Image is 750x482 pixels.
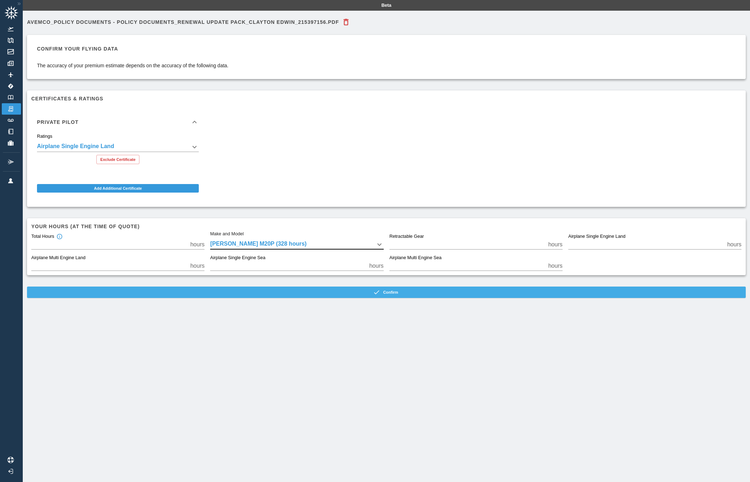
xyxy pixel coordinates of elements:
[27,287,746,298] button: Confirm
[37,184,199,193] button: Add Additional Certificate
[548,262,563,270] p: hours
[210,231,244,237] label: Make and Model
[31,95,741,103] h6: Certificates & Ratings
[389,255,442,261] label: Airplane Multi Engine Sea
[37,133,52,140] label: Ratings
[37,45,229,53] h6: Confirm your flying data
[27,20,339,25] h6: Avemco_Policy Documents - Policy Documents_Renewal Update Pack_CLAYTON EDWIN_215397156.PDF
[389,234,424,240] label: Retractable Gear
[568,234,626,240] label: Airplane Single Engine Land
[190,262,204,270] p: hours
[548,240,563,249] p: hours
[210,255,265,261] label: Airplane Single Engine Sea
[31,111,204,133] div: Private Pilot
[37,142,199,152] div: Airplane Single Engine Land
[96,155,139,164] button: Exclude Certificate
[190,240,204,249] p: hours
[369,262,383,270] p: hours
[31,255,85,261] label: Airplane Multi Engine Land
[56,234,63,240] svg: Total hours in fixed-wing aircraft
[31,222,741,230] h6: Your hours (at the time of quote)
[210,240,383,250] div: [PERSON_NAME] M20P (328 hours)
[31,133,204,170] div: Private Pilot
[31,234,63,240] div: Total Hours
[727,240,741,249] p: hours
[37,62,229,69] p: The accuracy of your premium estimate depends on the accuracy of the following data.
[37,120,79,125] h6: Private Pilot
